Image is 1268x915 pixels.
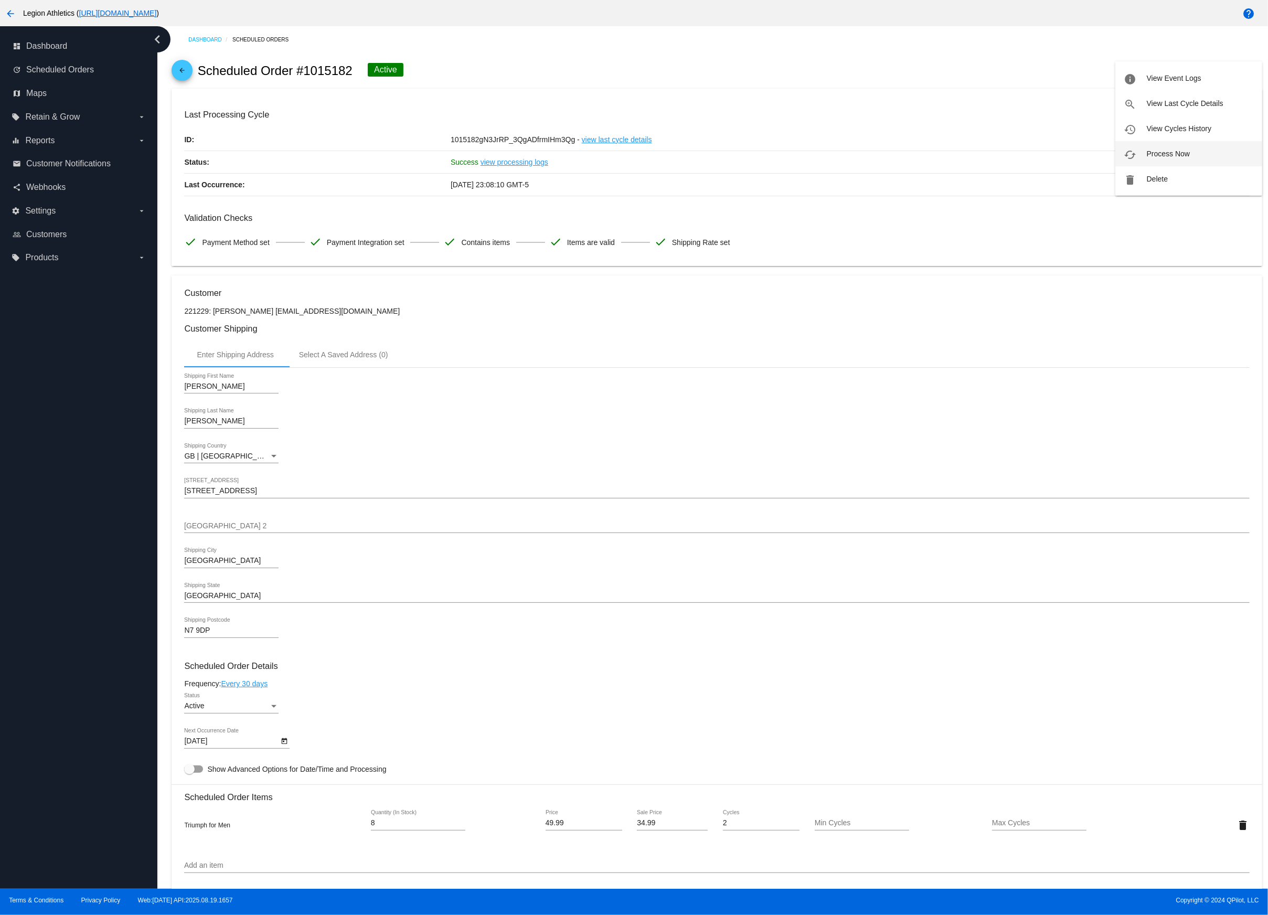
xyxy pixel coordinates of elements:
span: Process Now [1147,150,1190,158]
span: Delete [1147,175,1168,183]
mat-icon: zoom_in [1124,98,1136,111]
span: View Last Cycle Details [1147,99,1223,108]
mat-icon: cached [1124,148,1136,161]
mat-icon: delete [1124,174,1136,186]
mat-icon: history [1124,123,1136,136]
mat-icon: info [1124,73,1136,86]
span: View Cycles History [1147,124,1211,133]
span: View Event Logs [1147,74,1201,82]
